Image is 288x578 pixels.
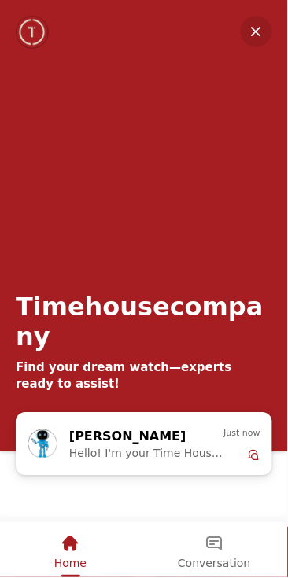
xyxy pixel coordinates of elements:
span: Just now [224,427,260,441]
div: Home [2,523,139,576]
div: [PERSON_NAME] [69,427,201,447]
div: Find your dream watch—experts ready to assist! [16,360,272,393]
img: Profile picture of Zoe [28,430,57,458]
em: Minimize [241,16,272,47]
div: Chat with us now [16,413,272,476]
img: Company logo [17,17,48,48]
span: Hello! I'm your Time House Watches Support Assistant. How can I assist you [DATE]? [69,447,224,460]
div: Conversation [142,523,286,576]
span: Conversation [178,558,250,570]
span: Home [54,558,87,570]
div: Timehousecompany [16,293,272,352]
div: Zoe [28,427,260,462]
